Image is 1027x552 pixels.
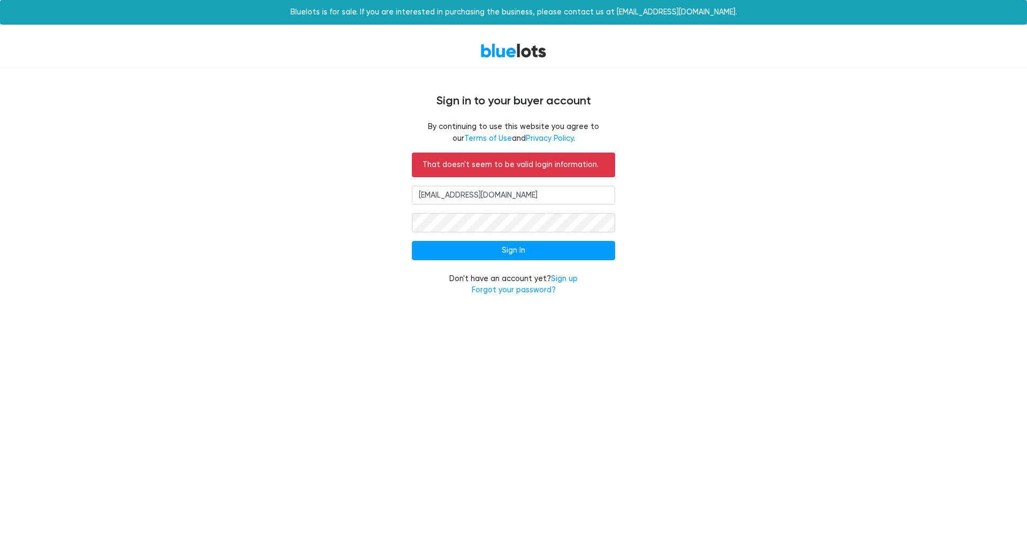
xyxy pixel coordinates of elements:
div: Don't have an account yet? [412,273,615,296]
a: BlueLots [480,43,547,58]
a: Terms of Use [464,134,512,143]
p: That doesn't seem to be valid login information. [423,159,604,171]
input: Email [412,186,615,205]
a: Sign up [551,274,578,283]
input: Sign In [412,241,615,260]
h4: Sign in to your buyer account [193,94,834,108]
fieldset: By continuing to use this website you agree to our and . [412,121,615,144]
a: Privacy Policy [526,134,573,143]
a: Forgot your password? [472,285,556,294]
